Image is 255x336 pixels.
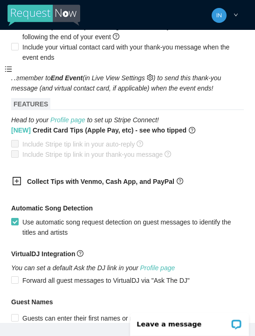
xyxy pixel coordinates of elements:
span: question-circle [177,178,183,184]
b: VirtualDJ Integration [11,250,75,258]
span: Include Stripe tip link in your thank-you message [19,149,175,160]
span: Guests can enter their first names or nicknames for shout-outs [19,313,207,323]
i: Head to your to set up Stripe Connect! [11,116,159,124]
span: question-circle [137,140,143,147]
img: 5007bee7c59ef8fc6bd867d4aa71cdfc [212,8,227,23]
div: Collect Tips with Venmo, Cash App, and PayPalquestion-circle [5,171,238,194]
a: Profile page [140,264,175,272]
iframe: LiveChat chat widget [124,307,255,336]
span: Forward all guest messages to VirtualDJ via "Ask The DJ" [19,275,193,286]
span: FEATURES [11,98,50,110]
span: Use automatic song request detection on guest messages to identify the titles and artists [19,217,244,238]
span: down [234,13,238,17]
span: Include Stripe tip link in your auto-reply [19,139,147,149]
span: question-circle [77,250,83,257]
span: [NEW] [11,126,31,134]
span: question-circle [165,151,171,157]
span: Include your virtual contact card with your thank-you message when the event ends [22,43,229,61]
span: setting [147,74,153,81]
b: Collect Tips with Venmo, Cash App, and PayPal [27,178,174,185]
span: Schedule your thank-you message to automatically send around 10:00 AM following the end of your e... [22,23,238,41]
span: question-circle [113,33,119,40]
a: Profile page [50,116,85,124]
span: plus-square [12,176,21,186]
i: Remember to (in Live View Settings ) to send this thank-you message (and virtual contact card, if... [11,74,221,92]
img: RequestNow [7,5,80,26]
b: End Event [51,74,83,82]
b: Credit Card Tips (Apple Pay, etc) - see who tipped [11,125,186,135]
i: You can set a default Ask the DJ link in your [11,264,175,272]
b: Automatic Song Detection [11,203,93,213]
b: Guest Names [11,298,53,306]
span: question-circle [189,125,195,135]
